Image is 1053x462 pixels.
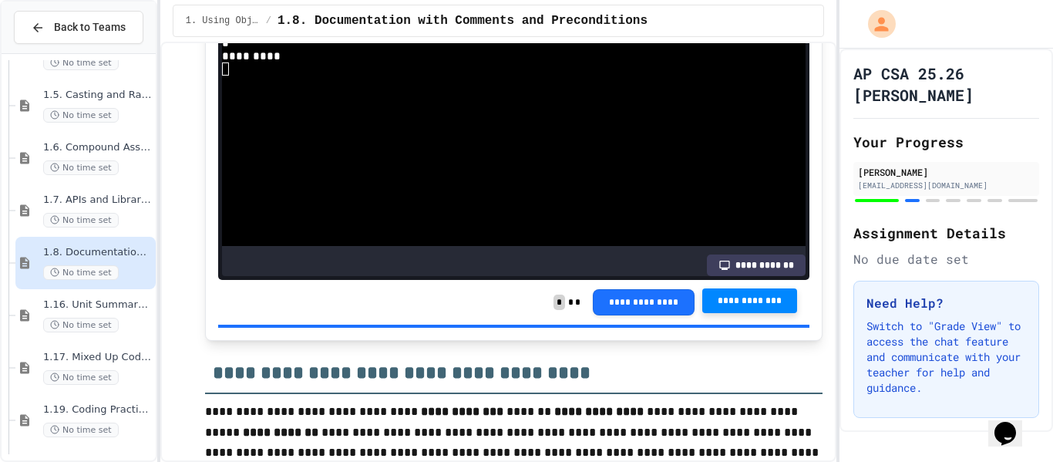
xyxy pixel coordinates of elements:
span: 1.16. Unit Summary 1a (1.1-1.6) [43,298,153,312]
span: No time set [43,160,119,175]
span: No time set [43,423,119,437]
div: [PERSON_NAME] [858,165,1034,179]
h2: Assignment Details [853,222,1039,244]
div: No due date set [853,250,1039,268]
span: 1.6. Compound Assignment Operators [43,141,153,154]
span: / [266,15,271,27]
span: No time set [43,108,119,123]
span: No time set [43,370,119,385]
span: 1.8. Documentation with Comments and Preconditions [278,12,648,30]
span: No time set [43,265,119,280]
h3: Need Help? [866,294,1026,312]
span: 1.7. APIs and Libraries [43,194,153,207]
iframe: chat widget [988,400,1038,447]
span: 1.17. Mixed Up Code Practice 1.1-1.6 [43,351,153,364]
span: 1.19. Coding Practice 1a (1.1-1.6) [43,403,153,416]
span: No time set [43,56,119,70]
span: 1.5. Casting and Ranges of Values [43,89,153,102]
h2: Your Progress [853,131,1039,153]
span: Back to Teams [54,19,126,35]
p: Switch to "Grade View" to access the chat feature and communicate with your teacher for help and ... [866,319,1026,396]
span: 1. Using Objects and Methods [186,15,260,27]
span: No time set [43,213,119,228]
div: [EMAIL_ADDRESS][DOMAIN_NAME] [858,180,1034,191]
span: 1.8. Documentation with Comments and Preconditions [43,246,153,259]
div: My Account [852,6,900,42]
span: No time set [43,318,119,332]
h1: AP CSA 25.26 [PERSON_NAME] [853,62,1039,106]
